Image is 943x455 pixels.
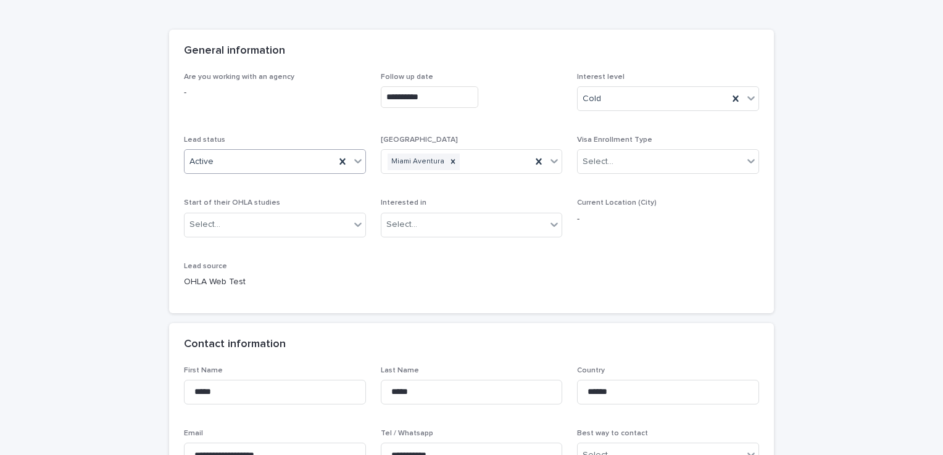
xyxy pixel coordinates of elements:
div: Select... [583,155,613,168]
p: - [184,86,366,99]
span: Last Name [381,367,419,374]
span: Start of their OHLA studies [184,199,280,207]
div: Miami Aventura [388,154,446,170]
span: Current Location (City) [577,199,657,207]
span: Follow up date [381,73,433,81]
span: Tel / Whatsapp [381,430,433,437]
p: - [577,213,759,226]
span: [GEOGRAPHIC_DATA] [381,136,458,144]
div: Select... [386,218,417,231]
span: Email [184,430,203,437]
span: Visa Enrollment Type [577,136,652,144]
div: Select... [189,218,220,231]
span: Interested in [381,199,426,207]
h2: General information [184,44,285,58]
span: Lead status [184,136,225,144]
span: Lead source [184,263,227,270]
p: OHLA Web Test [184,276,366,289]
span: Best way to contact [577,430,648,437]
h2: Contact information [184,338,286,351]
span: First Name [184,367,223,374]
span: Are you working with an agency [184,73,294,81]
span: Country [577,367,605,374]
span: Interest level [577,73,625,81]
span: Active [189,155,214,168]
span: Cold [583,92,601,105]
